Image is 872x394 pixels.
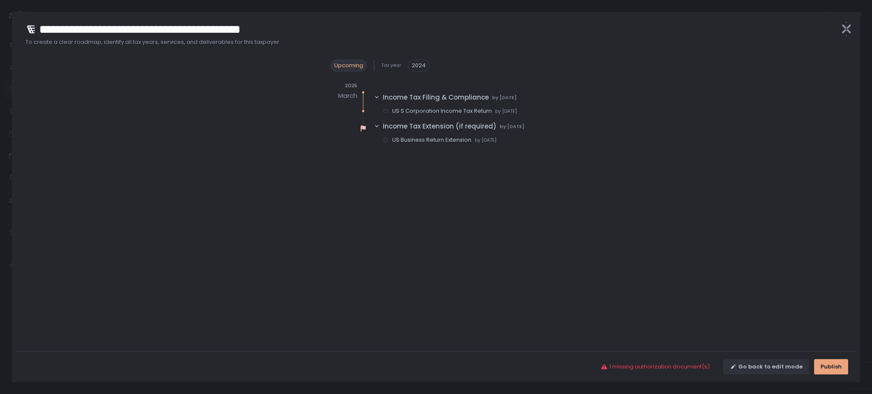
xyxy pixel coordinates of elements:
[338,89,357,103] div: March
[492,94,517,101] span: by [DATE]
[495,108,517,114] span: by [DATE]
[383,93,489,103] span: Income Tax Filing & Compliance
[308,83,357,89] div: 2025
[392,107,492,115] span: US S Corporation Income Tax Return
[392,136,471,144] span: US Business Return Extension
[500,123,525,130] span: by [DATE]
[723,359,809,374] button: Go back to edit mode
[475,137,496,143] span: by [DATE]
[412,62,426,69] span: 2024
[609,363,710,371] span: 1 missing authorization document(s)
[383,122,496,131] span: Income Tax Extension (if required)
[820,363,842,371] div: Publish
[26,38,833,46] span: To create a clear roadmap, identify all tax years, services, and deliverables for this taxpayer
[814,359,848,374] button: Publish
[381,62,401,69] span: Tax year
[730,363,803,371] div: Go back to edit mode
[330,60,367,71] div: Upcoming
